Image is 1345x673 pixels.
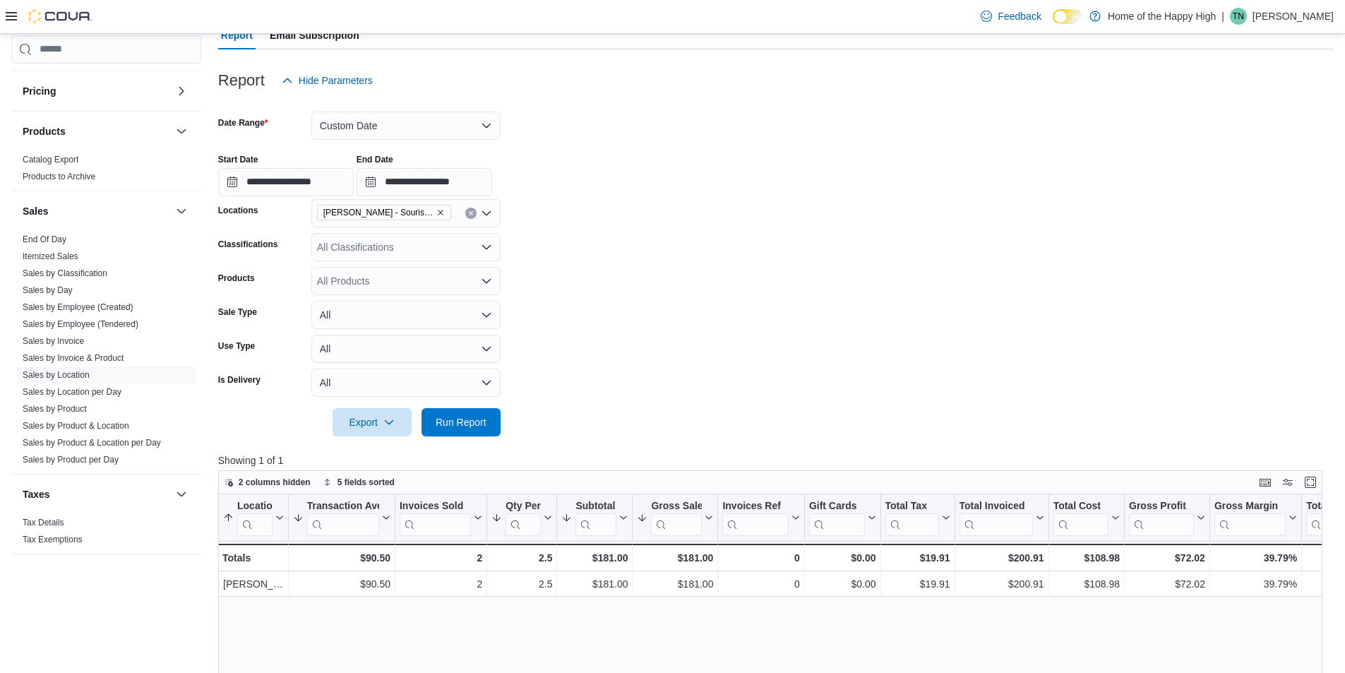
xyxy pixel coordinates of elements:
[299,73,373,88] span: Hide Parameters
[1233,8,1244,25] span: TN
[1053,9,1082,24] input: Dark Mode
[11,231,201,474] div: Sales
[575,499,616,513] div: Subtotal
[173,123,190,140] button: Products
[400,499,471,535] div: Invoices Sold
[23,285,73,296] span: Sales by Day
[23,336,84,346] a: Sales by Invoice
[23,455,119,465] a: Sales by Product per Day
[885,499,938,535] div: Total Tax
[307,499,379,513] div: Transaction Average
[465,208,477,219] button: Clear input
[237,499,273,513] div: Location
[23,404,87,414] a: Sales by Product
[218,239,278,250] label: Classifications
[218,273,255,284] label: Products
[885,576,950,592] div: $19.91
[311,335,501,363] button: All
[637,576,713,592] div: $181.00
[422,408,501,436] button: Run Report
[23,172,95,181] a: Products to Archive
[28,9,92,23] img: Cova
[651,499,702,535] div: Gross Sales
[1053,576,1119,592] div: $108.98
[1129,499,1194,513] div: Gross Profit
[23,534,83,545] span: Tax Exemptions
[11,514,201,554] div: Taxes
[270,21,359,49] span: Email Subscription
[1053,24,1053,25] span: Dark Mode
[23,352,124,364] span: Sales by Invoice & Product
[218,168,354,196] input: Press the down key to open a popover containing a calendar.
[307,499,379,535] div: Transaction Average
[506,499,541,535] div: Qty Per Transaction
[23,124,66,138] h3: Products
[23,154,78,165] span: Catalog Export
[318,474,400,491] button: 5 fields sorted
[219,474,316,491] button: 2 columns hidden
[885,499,938,513] div: Total Tax
[436,208,445,217] button: Remove Estevan - Souris Avenue - Fire & Flower from selection in this group
[1108,8,1216,25] p: Home of the Happy High
[1230,8,1247,25] div: Tammy Neff
[959,499,1044,535] button: Total Invoiced
[23,369,90,381] span: Sales by Location
[317,205,451,220] span: Estevan - Souris Avenue - Fire & Flower
[959,499,1032,535] div: Total Invoiced
[23,234,66,245] span: End Of Day
[809,499,876,535] button: Gift Cards
[1214,499,1286,535] div: Gross Margin
[311,301,501,329] button: All
[293,576,390,592] div: $90.50
[23,84,56,98] h3: Pricing
[722,549,799,566] div: 0
[975,2,1046,30] a: Feedback
[1253,8,1334,25] p: [PERSON_NAME]
[959,549,1044,566] div: $200.91
[1129,499,1205,535] button: Gross Profit
[218,205,258,216] label: Locations
[221,21,253,49] span: Report
[400,576,482,592] div: 2
[218,453,1334,467] p: Showing 1 of 1
[23,171,95,182] span: Products to Archive
[23,420,129,431] span: Sales by Product & Location
[436,415,486,429] span: Run Report
[223,576,284,592] div: [PERSON_NAME] - Souris Avenue - Fire & Flower
[311,112,501,140] button: Custom Date
[722,576,799,592] div: 0
[223,499,284,535] button: Location
[575,499,616,535] div: Subtotal
[218,374,261,386] label: Is Delivery
[809,499,865,535] div: Gift Card Sales
[1129,576,1205,592] div: $72.02
[218,306,257,318] label: Sale Type
[959,576,1044,592] div: $200.91
[1053,499,1119,535] button: Total Cost
[506,499,541,513] div: Qty Per Transaction
[1053,499,1108,535] div: Total Cost
[722,499,799,535] button: Invoices Ref
[293,499,390,535] button: Transaction Average
[218,154,258,165] label: Start Date
[809,576,876,592] div: $0.00
[23,438,161,448] a: Sales by Product & Location per Day
[1214,576,1297,592] div: 39.79%
[1053,549,1119,566] div: $108.98
[23,518,64,528] a: Tax Details
[276,66,378,95] button: Hide Parameters
[1302,474,1319,491] button: Enter fullscreen
[23,437,161,448] span: Sales by Product & Location per Day
[809,499,865,513] div: Gift Cards
[637,499,713,535] button: Gross Sales
[173,486,190,503] button: Taxes
[23,302,133,313] span: Sales by Employee (Created)
[23,285,73,295] a: Sales by Day
[1129,549,1205,566] div: $72.02
[23,204,49,218] h3: Sales
[173,83,190,100] button: Pricing
[561,499,628,535] button: Subtotal
[222,549,284,566] div: Totals
[23,204,170,218] button: Sales
[23,251,78,261] a: Itemized Sales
